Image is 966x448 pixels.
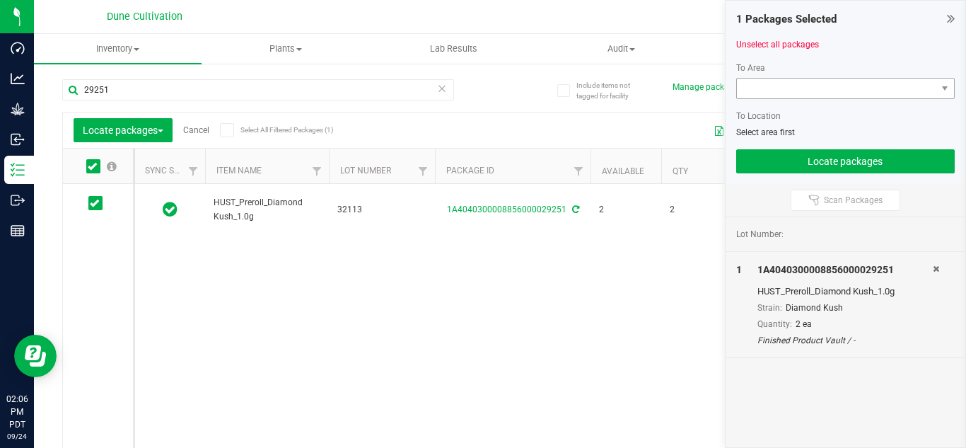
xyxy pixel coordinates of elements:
[736,264,742,275] span: 1
[796,319,812,329] span: 2 ea
[83,125,163,136] span: Locate packages
[602,166,644,176] a: Available
[705,34,873,64] a: Inventory Counts
[182,159,205,183] a: Filter
[437,79,447,98] span: Clear
[576,80,647,101] span: Include items not tagged for facility
[183,125,209,135] a: Cancel
[567,159,590,183] a: Filter
[11,132,25,147] inline-svg: Inbound
[369,34,537,64] a: Lab Results
[305,159,329,183] a: Filter
[11,102,25,116] inline-svg: Grow
[11,224,25,238] inline-svg: Reports
[216,166,262,176] a: Item Name
[145,166,199,176] a: Sync Status
[34,34,202,64] a: Inventory
[447,205,566,214] a: 1A4040300008856000029251
[11,41,25,55] inline-svg: Dashboard
[62,79,454,100] input: Search Package ID, Item Name, SKU, Lot or Part Number...
[786,303,843,313] span: Diamond Kush
[757,319,792,329] span: Quantity:
[673,166,688,176] a: Qty
[107,161,117,171] span: Select all records on this page
[240,126,311,134] span: Select All Filtered Packages (1)
[412,159,435,183] a: Filter
[11,71,25,86] inline-svg: Analytics
[11,193,25,207] inline-svg: Outbound
[411,42,496,55] span: Lab Results
[736,127,795,137] span: Select area first
[34,42,202,55] span: Inventory
[757,285,933,299] div: HUST_Preroll_Diamond Kush_1.0g
[107,11,182,23] span: Dune Cultivation
[736,40,819,50] a: Unselect all packages
[670,203,723,217] span: 2
[736,63,765,73] span: To Area
[202,42,368,55] span: Plants
[214,196,320,223] span: HUST_Preroll_Diamond Kush_1.0g
[757,263,933,277] div: 1A4040300008856000029251
[538,42,704,55] span: Audit
[599,203,653,217] span: 2
[11,163,25,177] inline-svg: Inventory
[736,149,955,173] button: Locate packages
[6,431,28,442] p: 09/24
[736,111,781,121] span: To Location
[6,393,28,431] p: 02:06 PM PDT
[736,228,784,241] span: Lot Number:
[791,190,900,211] button: Scan Packages
[163,200,178,219] span: In Sync
[14,335,57,377] iframe: Resource center
[74,118,173,142] button: Locate packages
[824,195,883,206] span: Scan Packages
[757,334,933,347] div: Finished Product Vault / -
[340,166,391,176] a: Lot Number
[337,203,426,217] span: 32113
[446,166,494,176] a: Package ID
[757,303,782,313] span: Strain:
[570,205,579,214] span: Sync from Compliance System
[673,81,757,93] button: Manage package tags
[704,118,799,142] button: Export to Excel
[202,34,369,64] a: Plants
[537,34,705,64] a: Audit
